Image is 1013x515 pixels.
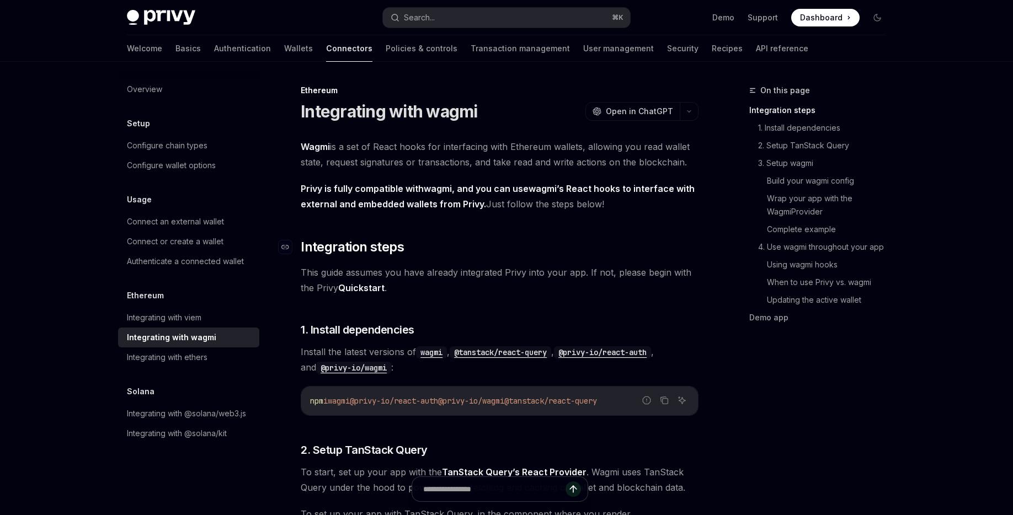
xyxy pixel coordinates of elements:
[127,235,223,248] div: Connect or create a wallet
[118,251,259,271] a: Authenticate a connected wallet
[639,393,654,407] button: Report incorrect code
[301,141,330,153] a: Wagmi
[712,12,734,23] a: Demo
[749,190,895,221] a: Wrap your app with the WagmiProvider
[612,13,623,22] span: ⌘ K
[127,83,162,96] div: Overview
[749,119,895,137] a: 1. Install dependencies
[749,291,895,309] a: Updating the active wallet
[323,396,328,406] span: i
[328,396,350,406] span: wagmi
[760,84,810,97] span: On this page
[316,362,391,374] code: @privy-io/wagmi
[127,255,244,268] div: Authenticate a connected wallet
[118,155,259,175] a: Configure wallet options
[279,238,301,256] a: Navigate to header
[127,427,227,440] div: Integrating with @solana/kit
[416,346,447,357] a: wagmi
[301,139,699,170] span: is a set of React hooks for interfacing with Ethereum wallets, allowing you read wallet state, re...
[316,362,391,373] a: @privy-io/wagmi
[338,282,385,294] a: Quickstart
[423,477,566,501] input: Ask a question...
[749,154,895,172] a: 3. Setup wagmi
[301,238,404,256] span: Integration steps
[504,396,597,406] span: @tanstack/react-query
[554,346,651,357] a: @privy-io/react-auth
[127,331,216,344] div: Integrating with wagmi
[749,172,895,190] a: Build your wagmi config
[301,183,695,210] strong: Privy is fully compatible with , and you can use ’s React hooks to interface with external and em...
[657,393,671,407] button: Copy the contents from the code block
[450,346,551,358] code: @tanstack/react-query
[416,346,447,358] code: wagmi
[118,308,259,328] a: Integrating with viem
[127,407,246,420] div: Integrating with @solana/web3.js
[127,159,216,172] div: Configure wallet options
[585,102,680,121] button: Open in ChatGPT
[127,10,195,25] img: dark logo
[118,404,259,423] a: Integrating with @solana/web3.js
[606,106,673,117] span: Open in ChatGPT
[749,238,895,256] a: 4. Use wagmi throughout your app
[748,12,778,23] a: Support
[301,322,414,337] span: 1. Install dependencies
[310,396,323,406] span: npm
[127,311,201,324] div: Integrating with viem
[301,265,699,296] span: This guide assumes you have already integrated Privy into your app. If not, please begin with the...
[471,35,570,62] a: Transaction management
[442,466,587,478] a: TanStack Query’s React Provider
[383,8,630,28] button: Search...⌘K
[583,35,654,62] a: User management
[350,396,438,406] span: @privy-io/react-auth
[868,9,886,26] button: Toggle dark mode
[566,481,581,497] button: Send message
[386,35,457,62] a: Policies & controls
[127,385,154,398] h5: Solana
[424,183,452,195] a: wagmi
[749,273,895,291] a: When to use Privy vs. wagmi
[127,215,224,228] div: Connect an external wallet
[749,256,895,273] a: Using wagmi hooks
[127,351,207,364] div: Integrating with ethers
[127,35,162,62] a: Welcome
[438,396,504,406] span: @privy-io/wagmi
[284,35,313,62] a: Wallets
[749,137,895,154] a: 2. Setup TanStack Query
[450,346,551,357] a: @tanstack/react-query
[749,309,895,326] a: Demo app
[127,139,207,152] div: Configure chain types
[301,85,699,96] div: Ethereum
[800,12,843,23] span: Dashboard
[175,35,201,62] a: Basics
[118,423,259,443] a: Integrating with @solana/kit
[749,221,895,238] a: Complete example
[404,11,435,24] div: Search...
[127,289,164,302] h5: Ethereum
[118,232,259,251] a: Connect or create a wallet
[127,117,150,130] h5: Setup
[667,35,699,62] a: Security
[301,442,428,458] span: 2. Setup TanStack Query
[118,136,259,155] a: Configure chain types
[118,328,259,347] a: Integrating with wagmi
[529,183,557,195] a: wagmi
[712,35,743,62] a: Recipes
[326,35,372,62] a: Connectors
[749,101,895,119] a: Integration steps
[301,181,699,212] span: Just follow the steps below!
[301,464,699,495] span: To start, set up your app with the . Wagmi uses TanStack Query under the hood to power its data f...
[554,346,651,358] code: @privy-io/react-auth
[214,35,271,62] a: Authentication
[118,79,259,99] a: Overview
[118,347,259,367] a: Integrating with ethers
[791,9,860,26] a: Dashboard
[301,101,478,121] h1: Integrating with wagmi
[675,393,689,407] button: Ask AI
[301,344,699,375] span: Install the latest versions of , , , and :
[118,212,259,232] a: Connect an external wallet
[127,193,152,206] h5: Usage
[756,35,808,62] a: API reference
